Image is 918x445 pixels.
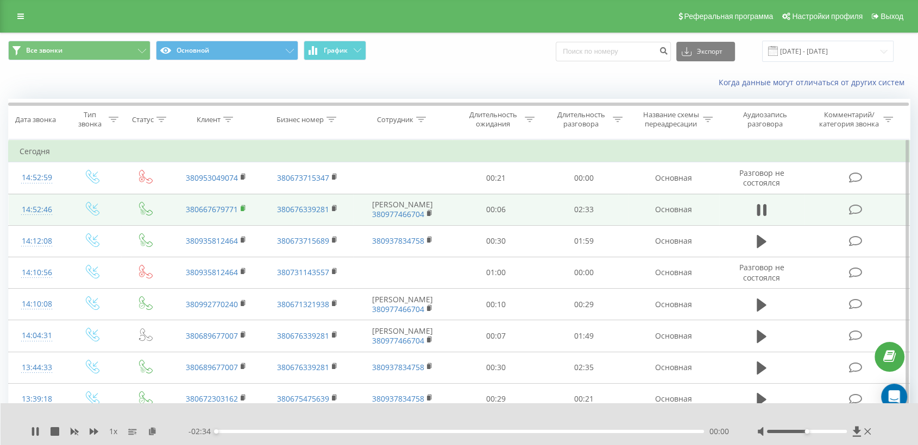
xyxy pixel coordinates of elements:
[186,299,238,309] a: 380992770240
[377,115,413,124] div: Сотрудник
[372,304,424,314] a: 380977466704
[8,41,150,60] button: Все звонки
[792,12,863,21] span: Настройки профиля
[186,236,238,246] a: 380935812464
[186,393,238,404] a: 380672303162
[881,12,903,21] span: Выход
[684,12,773,21] span: Реферальная программа
[556,42,671,61] input: Поиск по номеру
[20,389,54,410] div: 13:39:18
[540,289,628,320] td: 00:29
[552,110,610,129] div: Длительность разговора
[324,47,348,54] span: График
[277,236,329,246] a: 380673715689
[676,42,735,61] button: Экспорт
[628,352,719,383] td: Основная
[20,231,54,252] div: 14:12:08
[540,352,628,383] td: 02:35
[372,362,424,372] a: 380937834758
[540,162,628,194] td: 00:00
[628,194,719,225] td: Основная
[540,257,628,288] td: 00:00
[20,294,54,315] div: 14:10:08
[881,384,907,410] div: Open Intercom Messenger
[628,162,719,194] td: Основная
[628,320,719,352] td: Основная
[9,141,910,162] td: Сегодня
[276,115,324,124] div: Бизнес номер
[804,429,809,434] div: Accessibility label
[452,383,540,415] td: 00:29
[452,225,540,257] td: 00:30
[277,299,329,309] a: 380671321938
[277,267,329,277] a: 380731143557
[277,393,329,404] a: 380675475639
[20,167,54,188] div: 14:52:59
[186,267,238,277] a: 380935812464
[277,204,329,214] a: 380676339281
[628,225,719,257] td: Основная
[15,115,56,124] div: Дата звонка
[452,194,540,225] td: 00:06
[109,426,117,437] span: 1 x
[277,173,329,183] a: 380673715347
[214,429,218,434] div: Accessibility label
[304,41,366,60] button: График
[730,110,801,129] div: Аудиозапись разговора
[186,204,238,214] a: 380667679771
[452,320,540,352] td: 00:07
[817,110,881,129] div: Комментарий/категория звонка
[372,393,424,404] a: 380937834758
[540,194,628,225] td: 02:33
[452,257,540,288] td: 01:00
[628,289,719,320] td: Основная
[156,41,298,60] button: Основной
[372,335,424,346] a: 380977466704
[372,209,424,219] a: 380977466704
[739,262,784,282] span: Разговор не состоялся
[20,262,54,283] div: 14:10:56
[452,352,540,383] td: 00:30
[628,257,719,288] td: Основная
[277,362,329,372] a: 380676339281
[353,194,451,225] td: [PERSON_NAME]
[186,330,238,341] a: 380689677007
[709,426,729,437] span: 00:00
[188,426,216,437] span: - 02:34
[353,289,451,320] td: [PERSON_NAME]
[540,383,628,415] td: 00:21
[642,110,700,129] div: Название схемы переадресации
[186,362,238,372] a: 380689677007
[353,320,451,352] td: [PERSON_NAME]
[186,173,238,183] a: 380953049074
[372,236,424,246] a: 380937834758
[20,325,54,346] div: 14:04:31
[540,225,628,257] td: 01:59
[540,320,628,352] td: 01:49
[452,162,540,194] td: 00:21
[197,115,221,124] div: Клиент
[20,199,54,220] div: 14:52:46
[20,357,54,378] div: 13:44:33
[26,46,62,55] span: Все звонки
[719,77,910,87] a: Когда данные могут отличаться от других систем
[628,383,719,415] td: Основная
[277,330,329,341] a: 380676339281
[464,110,522,129] div: Длительность ожидания
[452,289,540,320] td: 00:10
[74,110,106,129] div: Тип звонка
[132,115,154,124] div: Статус
[739,168,784,188] span: Разговор не состоялся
